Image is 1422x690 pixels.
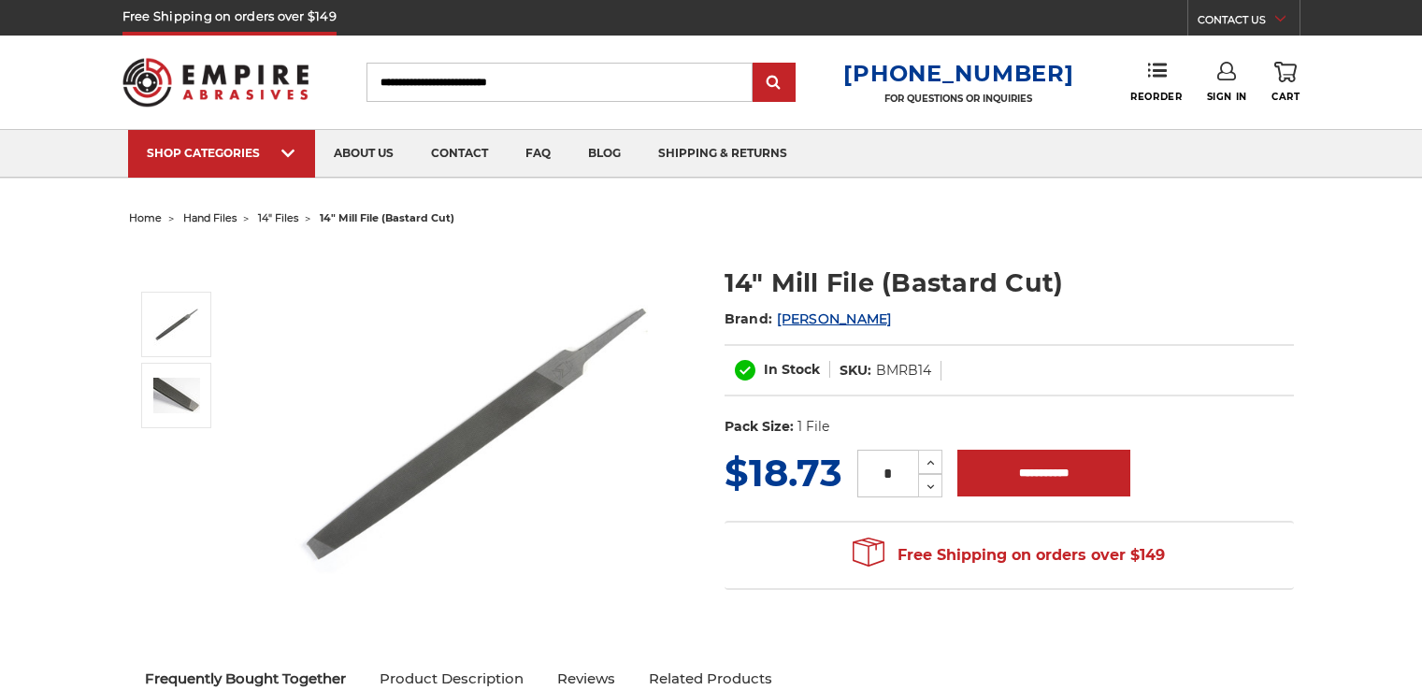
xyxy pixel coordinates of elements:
[639,130,806,178] a: shipping & returns
[797,417,829,437] dd: 1 File
[315,130,412,178] a: about us
[725,265,1294,301] h1: 14" Mill File (Bastard Cut)
[289,245,663,619] img: 14" Mill File Bastard Cut
[876,361,931,381] dd: BMRB14
[1130,62,1182,102] a: Reorder
[755,65,793,102] input: Submit
[1207,91,1247,103] span: Sign In
[147,146,296,160] div: SHOP CATEGORIES
[777,310,891,327] a: [PERSON_NAME]
[129,211,162,224] a: home
[843,60,1073,87] a: [PHONE_NUMBER]
[122,46,309,119] img: Empire Abrasives
[412,130,507,178] a: contact
[507,130,569,178] a: faq
[569,130,639,178] a: blog
[725,450,842,496] span: $18.73
[764,361,820,378] span: In Stock
[258,211,298,224] a: 14" files
[725,310,773,327] span: Brand:
[1198,9,1300,36] a: CONTACT US
[840,361,871,381] dt: SKU:
[153,378,200,413] img: 14 Inch Mill metal file tool
[153,301,200,348] img: 14" Mill File Bastard Cut
[853,537,1165,574] span: Free Shipping on orders over $149
[1130,91,1182,103] span: Reorder
[1271,91,1300,103] span: Cart
[320,211,454,224] span: 14" mill file (bastard cut)
[1271,62,1300,103] a: Cart
[843,93,1073,105] p: FOR QUESTIONS OR INQUIRIES
[183,211,237,224] a: hand files
[725,417,794,437] dt: Pack Size:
